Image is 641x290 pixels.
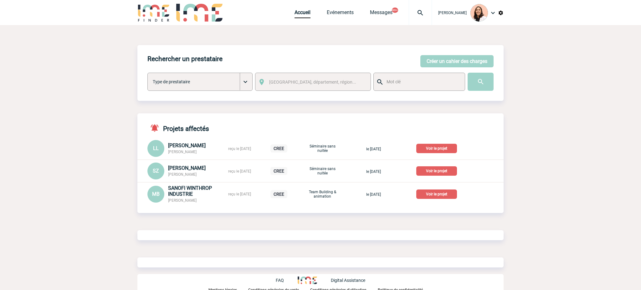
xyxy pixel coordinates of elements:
[152,191,160,197] span: MB
[153,168,159,174] span: SZ
[270,144,287,153] p: CREE
[269,80,356,85] span: [GEOGRAPHIC_DATA], département, région...
[416,189,457,199] p: Voir le projet
[276,277,298,283] a: FAQ
[147,123,209,132] h4: Projets affectés
[307,167,338,175] p: Séminaire sans nuitée
[168,165,206,171] span: [PERSON_NAME]
[468,73,494,91] input: Submit
[228,192,251,196] span: reçu le [DATE]
[228,169,251,173] span: reçu le [DATE]
[307,190,338,199] p: Team Building & animation
[168,172,197,177] span: [PERSON_NAME]
[150,123,163,132] img: notifications-active-24-px-r.png
[270,167,287,175] p: CREE
[168,185,212,197] span: SANOFI WINTHROP INDUSTRIE
[147,55,223,63] h4: Rechercher un prestataire
[168,142,206,148] span: [PERSON_NAME]
[416,166,457,176] p: Voir le projet
[228,147,251,151] span: reçu le [DATE]
[331,278,365,283] p: Digital Assistance
[137,4,170,22] img: IME-Finder
[366,169,381,174] span: le [DATE]
[385,78,459,86] input: Mot clé
[370,9,392,18] a: Messages
[416,145,459,151] a: Voir le projet
[153,145,159,151] span: LL
[298,277,317,284] img: http://www.idealmeetingsevents.fr/
[438,11,467,15] span: [PERSON_NAME]
[416,168,459,173] a: Voir le projet
[366,192,381,197] span: le [DATE]
[168,150,197,154] span: [PERSON_NAME]
[295,9,310,18] a: Accueil
[327,9,354,18] a: Evénements
[366,147,381,151] span: le [DATE]
[168,198,197,203] span: [PERSON_NAME]
[392,8,398,13] button: 99+
[470,4,488,22] img: 129834-0.png
[307,144,338,153] p: Séminaire sans nuitée
[270,190,287,198] p: CREE
[416,144,457,153] p: Voir le projet
[416,191,459,197] a: Voir le projet
[276,278,284,283] p: FAQ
